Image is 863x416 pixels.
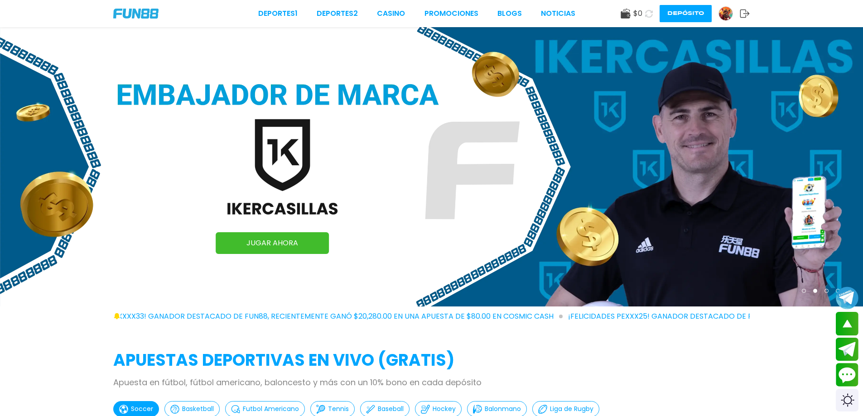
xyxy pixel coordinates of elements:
[633,8,642,19] span: $ 0
[836,338,858,361] button: Join telegram
[718,6,740,21] a: Avatar
[216,232,329,254] a: JUGAR AHORA
[550,404,593,414] p: Liga de Rugby
[378,404,404,414] p: Baseball
[485,404,521,414] p: Balonmano
[131,404,153,414] p: Soccer
[836,312,858,335] button: scroll up
[836,389,858,411] div: Switch theme
[317,8,358,19] a: Deportes2
[258,8,298,19] a: Deportes1
[424,8,478,19] a: Promociones
[328,404,349,414] p: Tennis
[719,7,733,20] img: Avatar
[836,363,858,387] button: Contact customer service
[243,404,299,414] p: Futbol Americano
[377,8,405,19] a: CASINO
[113,376,750,388] p: Apuesta en fútbol, fútbol americano, baloncesto y más con un 10% bono en cada depósito
[433,404,456,414] p: Hockey
[113,9,159,19] img: Company Logo
[541,8,575,19] a: NOTICIAS
[113,348,750,373] h2: APUESTAS DEPORTIVAS EN VIVO (gratis)
[660,5,712,22] button: Depósito
[182,404,214,414] p: Basketball
[58,311,563,322] span: ¡FELICIDADES hoxxxx33! GANADOR DESTACADO DE FUN88, RECIENTEMENTE GANÓ $20,280.00 EN UNA APUESTA D...
[836,286,858,310] button: Join telegram channel
[497,8,522,19] a: BLOGS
